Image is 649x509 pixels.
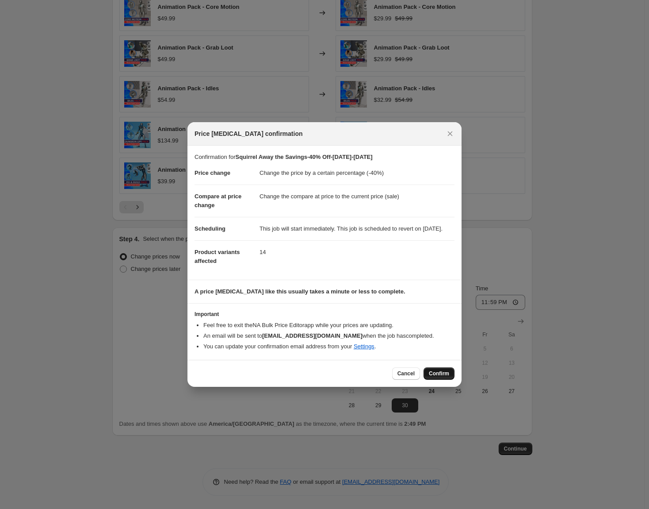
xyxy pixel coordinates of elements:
[195,288,405,295] b: A price [MEDICAL_DATA] like this usually takes a minute or less to complete.
[235,154,372,160] b: Squirrel Away the Savings-40% Off-[DATE]-[DATE]
[397,370,415,377] span: Cancel
[262,332,363,339] b: [EMAIL_ADDRESS][DOMAIN_NAME]
[392,367,420,380] button: Cancel
[260,185,454,208] dd: Change the compare at price to the current price (sale)
[195,193,241,208] span: Compare at price change
[424,367,454,380] button: Confirm
[203,342,454,351] li: You can update your confirmation email address from your .
[444,127,456,140] button: Close
[203,321,454,330] li: Feel free to exit the NA Bulk Price Editor app while your prices are updating.
[195,225,225,232] span: Scheduling
[260,240,454,264] dd: 14
[429,370,449,377] span: Confirm
[203,332,454,340] li: An email will be sent to when the job has completed .
[260,217,454,240] dd: This job will start immediately. This job is scheduled to revert on [DATE].
[195,153,454,162] p: Confirmation for
[354,343,374,350] a: Settings
[195,311,454,318] h3: Important
[260,162,454,185] dd: Change the price by a certain percentage (-40%)
[195,129,303,138] span: Price [MEDICAL_DATA] confirmation
[195,249,240,264] span: Product variants affected
[195,170,230,176] span: Price change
